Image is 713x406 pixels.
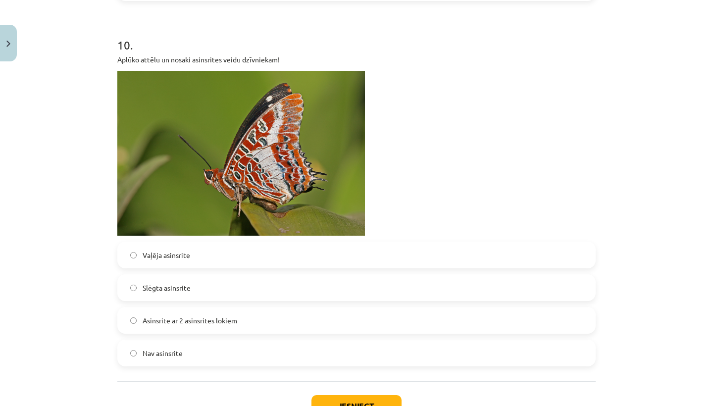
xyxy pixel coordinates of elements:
[130,252,137,258] input: Vaļēja asinsrite
[117,21,596,51] h1: 10 .
[130,317,137,324] input: Asinsrite ar 2 asinsrites lokiem
[130,285,137,291] input: Slēgta asinsrite
[143,315,237,326] span: Asinsrite ar 2 asinsrites lokiem
[6,41,10,47] img: icon-close-lesson-0947bae3869378f0d4975bcd49f059093ad1ed9edebbc8119c70593378902aed.svg
[143,283,191,293] span: Slēgta asinsrite
[130,350,137,356] input: Nav asinsrite
[117,54,596,65] p: Aplūko attēlu un nosaki asinsrites veidu dzīvniekam!
[143,348,183,358] span: Nav asinsrite
[143,250,190,260] span: Vaļēja asinsrite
